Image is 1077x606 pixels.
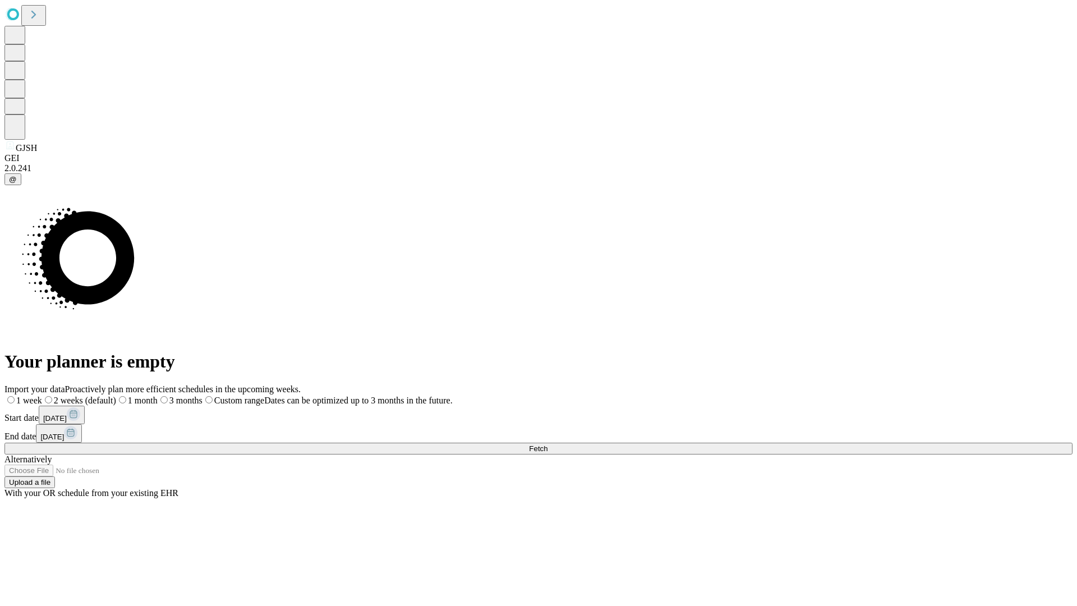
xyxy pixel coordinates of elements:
button: [DATE] [36,424,82,443]
span: 1 month [128,396,158,405]
div: GEI [4,153,1073,163]
button: Fetch [4,443,1073,454]
span: Dates can be optimized up to 3 months in the future. [264,396,452,405]
span: 1 week [16,396,42,405]
span: [DATE] [40,433,64,441]
input: Custom rangeDates can be optimized up to 3 months in the future. [205,396,213,403]
span: Fetch [529,444,547,453]
input: 3 months [160,396,168,403]
input: 1 week [7,396,15,403]
span: Alternatively [4,454,52,464]
input: 1 month [119,396,126,403]
div: 2.0.241 [4,163,1073,173]
span: [DATE] [43,414,67,423]
button: Upload a file [4,476,55,488]
input: 2 weeks (default) [45,396,52,403]
button: [DATE] [39,406,85,424]
span: 3 months [169,396,202,405]
div: Start date [4,406,1073,424]
span: Import your data [4,384,65,394]
span: GJSH [16,143,37,153]
span: Proactively plan more efficient schedules in the upcoming weeks. [65,384,301,394]
span: Custom range [214,396,264,405]
span: With your OR schedule from your existing EHR [4,488,178,498]
h1: Your planner is empty [4,351,1073,372]
button: @ [4,173,21,185]
div: End date [4,424,1073,443]
span: @ [9,175,17,183]
span: 2 weeks (default) [54,396,116,405]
